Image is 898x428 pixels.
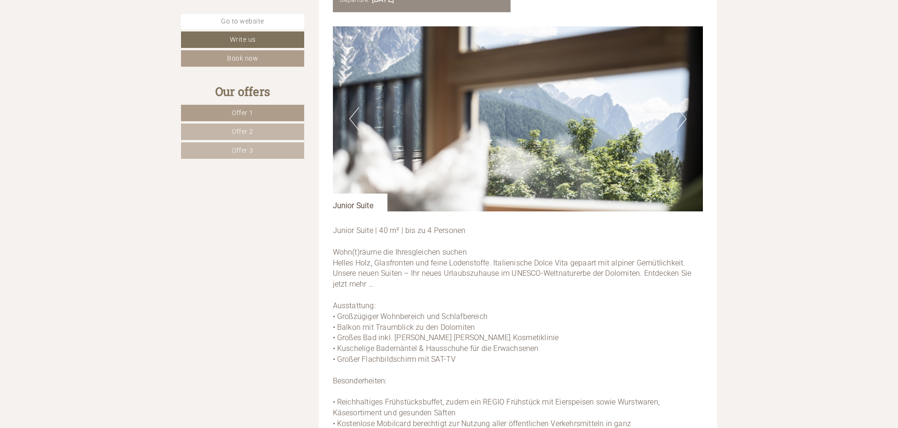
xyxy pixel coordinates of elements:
[181,83,304,100] div: Our offers
[181,31,304,48] a: Write us
[15,46,110,53] small: 19:53
[326,248,370,264] button: Send
[232,147,253,154] span: Offer 3
[232,128,253,135] span: Offer 2
[333,194,387,211] div: Junior Suite
[333,26,703,211] img: image
[168,8,202,23] div: [DATE]
[15,28,110,35] div: Hotel Simpaty
[349,107,359,131] button: Previous
[677,107,686,131] button: Next
[8,26,115,54] div: Hello, how can we help you?
[181,50,304,67] a: Book now
[232,109,253,117] span: Offer 1
[181,14,304,29] a: Go to website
